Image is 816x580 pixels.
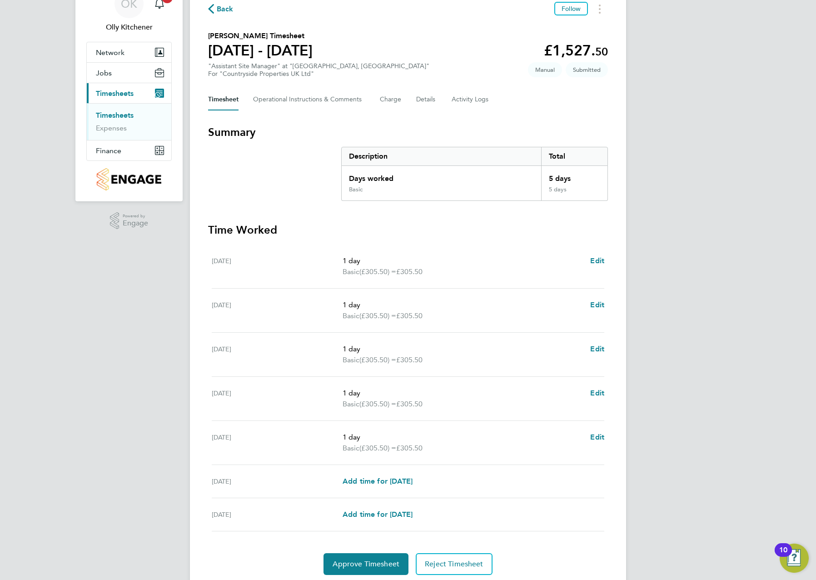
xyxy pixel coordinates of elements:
span: This timesheet is Submitted. [566,62,608,77]
h2: [PERSON_NAME] Timesheet [208,30,313,41]
span: £305.50 [396,400,423,408]
span: Basic [343,266,359,277]
span: Add time for [DATE] [343,477,413,485]
span: Network [96,48,124,57]
button: Activity Logs [452,89,490,110]
section: Timesheet [208,125,608,575]
button: Back [208,3,234,15]
div: Days worked [342,166,541,186]
button: Timesheets [87,83,171,103]
h1: [DATE] - [DATE] [208,41,313,60]
div: [DATE] [212,255,343,277]
div: Summary [341,147,608,201]
span: £305.50 [396,444,423,452]
span: Jobs [96,69,112,77]
div: 5 days [541,186,607,200]
span: Basic [343,399,359,410]
button: Follow [554,2,588,15]
button: Details [416,89,437,110]
div: [DATE] [212,509,343,520]
a: Edit [590,432,604,443]
a: Add time for [DATE] [343,509,413,520]
span: Olly Kitchener [86,22,172,33]
a: Add time for [DATE] [343,476,413,487]
span: (£305.50) = [359,311,396,320]
span: Follow [562,5,581,13]
p: 1 day [343,388,583,399]
div: Basic [349,186,363,193]
button: Open Resource Center, 10 new notifications [780,544,809,573]
span: Back [217,4,234,15]
button: Operational Instructions & Comments [253,89,365,110]
a: Go to home page [86,168,172,190]
div: 10 [779,550,787,562]
button: Finance [87,140,171,160]
div: Total [541,147,607,165]
a: Edit [590,255,604,266]
span: Finance [96,146,121,155]
h3: Time Worked [208,223,608,237]
span: Edit [590,389,604,397]
h3: Summary [208,125,608,140]
span: £305.50 [396,355,423,364]
a: Edit [590,300,604,310]
span: Basic [343,443,359,454]
img: countryside-properties-logo-retina.png [97,168,161,190]
span: 50 [595,45,608,58]
button: Timesheet [208,89,239,110]
span: £305.50 [396,311,423,320]
div: [DATE] [212,476,343,487]
span: Edit [590,433,604,441]
button: Charge [380,89,402,110]
span: This timesheet was manually created. [528,62,562,77]
a: Edit [590,344,604,355]
span: Edit [590,256,604,265]
p: 1 day [343,344,583,355]
span: Approve Timesheet [333,560,399,569]
span: Basic [343,355,359,365]
p: 1 day [343,432,583,443]
div: [DATE] [212,388,343,410]
span: Reject Timesheet [425,560,483,569]
a: Edit [590,388,604,399]
a: Expenses [96,124,127,132]
button: Network [87,42,171,62]
span: Powered by [123,212,148,220]
button: Timesheets Menu [592,2,608,16]
p: 1 day [343,300,583,310]
span: Edit [590,300,604,309]
span: £305.50 [396,267,423,276]
div: Timesheets [87,103,171,140]
button: Jobs [87,63,171,83]
span: (£305.50) = [359,444,396,452]
span: Basic [343,310,359,321]
p: 1 day [343,255,583,266]
div: [DATE] [212,344,343,365]
div: 5 days [541,166,607,186]
div: "Assistant Site Manager" at "[GEOGRAPHIC_DATA], [GEOGRAPHIC_DATA]" [208,62,429,78]
span: Timesheets [96,89,134,98]
div: For "Countryside Properties UK Ltd" [208,70,429,78]
button: Approve Timesheet [323,553,408,575]
span: Add time for [DATE] [343,510,413,519]
span: (£305.50) = [359,355,396,364]
span: (£305.50) = [359,400,396,408]
span: Edit [590,345,604,353]
a: Powered byEngage [110,212,149,230]
div: Description [342,147,541,165]
span: Engage [123,220,148,227]
span: (£305.50) = [359,267,396,276]
app-decimal: £1,527. [544,42,608,59]
a: Timesheets [96,111,134,120]
div: [DATE] [212,432,343,454]
div: [DATE] [212,300,343,321]
button: Reject Timesheet [416,553,493,575]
